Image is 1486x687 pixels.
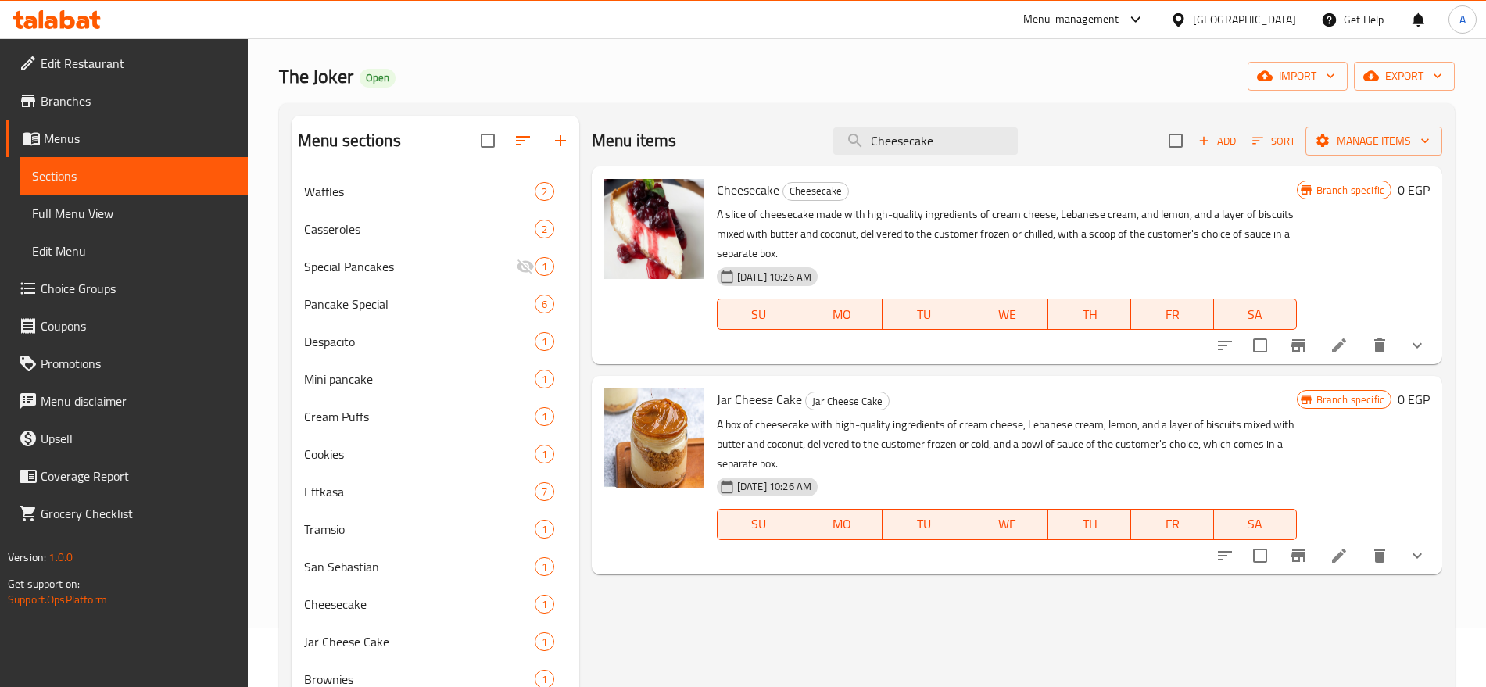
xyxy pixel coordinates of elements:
[604,388,704,488] img: Jar Cheese Cake
[1361,327,1398,364] button: delete
[298,129,401,152] h2: Menu sections
[535,557,554,576] div: items
[1137,513,1208,535] span: FR
[360,69,396,88] div: Open
[965,509,1048,540] button: WE
[535,257,554,276] div: items
[1206,537,1244,574] button: sort-choices
[717,205,1297,263] p: A slice of cheesecake made with high-quality ingredients of cream cheese, Lebanese cream, and lem...
[32,166,235,185] span: Sections
[292,323,579,360] div: Despacito1
[889,303,959,326] span: TU
[717,509,800,540] button: SU
[1192,129,1242,153] button: Add
[724,513,794,535] span: SU
[6,420,248,457] a: Upsell
[304,407,535,426] span: Cream Puffs
[304,220,535,238] span: Casseroles
[20,157,248,195] a: Sections
[604,179,704,279] img: Cheesecake
[41,354,235,373] span: Promotions
[1131,299,1214,330] button: FR
[1310,183,1391,198] span: Branch specific
[32,204,235,223] span: Full Menu View
[889,513,959,535] span: TU
[6,457,248,495] a: Coverage Report
[304,482,535,501] span: Eftkasa
[535,635,553,649] span: 1
[304,182,535,201] span: Waffles
[41,429,235,448] span: Upsell
[1330,336,1348,355] a: Edit menu item
[965,299,1048,330] button: WE
[292,623,579,660] div: Jar Cheese Cake1
[292,248,579,285] div: Special Pancakes1
[304,557,535,576] span: San Sebastian
[41,317,235,335] span: Coupons
[292,398,579,435] div: Cream Puffs1
[535,407,554,426] div: items
[833,127,1018,155] input: search
[304,632,535,651] span: Jar Cheese Cake
[292,360,579,398] div: Mini pancake1
[717,388,802,411] span: Jar Cheese Cake
[6,45,248,82] a: Edit Restaurant
[1260,66,1335,86] span: import
[1305,127,1442,156] button: Manage items
[717,178,779,202] span: Cheesecake
[717,299,800,330] button: SU
[724,303,794,326] span: SU
[535,370,554,388] div: items
[1055,513,1125,535] span: TH
[535,372,553,387] span: 1
[304,520,535,539] span: Tramsio
[535,522,553,537] span: 1
[304,595,535,614] span: Cheesecake
[41,91,235,110] span: Branches
[41,392,235,410] span: Menu disclaimer
[1023,10,1119,29] div: Menu-management
[6,82,248,120] a: Branches
[1408,336,1427,355] svg: Show Choices
[48,547,73,567] span: 1.0.0
[304,370,535,388] div: Mini pancake
[805,392,890,410] div: Jar Cheese Cake
[1220,303,1291,326] span: SA
[972,513,1042,535] span: WE
[972,303,1042,326] span: WE
[783,182,848,200] span: Cheesecake
[731,270,818,284] span: [DATE] 10:26 AM
[20,195,248,232] a: Full Menu View
[782,182,849,201] div: Cheesecake
[1220,513,1291,535] span: SA
[807,303,877,326] span: MO
[292,210,579,248] div: Casseroles2
[8,547,46,567] span: Version:
[535,445,554,463] div: items
[292,285,579,323] div: Pancake Special6
[360,71,396,84] span: Open
[1318,131,1430,151] span: Manage items
[535,595,554,614] div: items
[535,182,554,201] div: items
[1248,129,1299,153] button: Sort
[304,332,535,351] span: Despacito
[292,473,579,510] div: Eftkasa7
[535,335,553,349] span: 1
[535,485,553,499] span: 7
[535,220,554,238] div: items
[535,672,553,687] span: 1
[6,495,248,532] a: Grocery Checklist
[1242,129,1305,153] span: Sort items
[1048,299,1131,330] button: TH
[292,510,579,548] div: Tramsio1
[304,445,535,463] div: Cookies
[1214,509,1297,540] button: SA
[1193,11,1296,28] div: [GEOGRAPHIC_DATA]
[592,129,677,152] h2: Menu items
[535,520,554,539] div: items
